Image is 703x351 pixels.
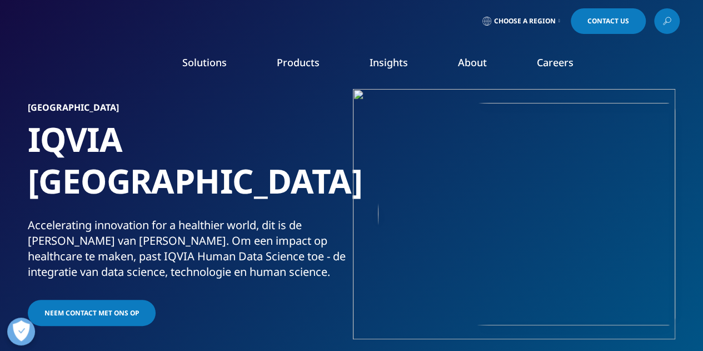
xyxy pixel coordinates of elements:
span: Choose a Region [494,17,556,26]
div: Accelerating innovation for a healthier world, dit is de [PERSON_NAME] van [PERSON_NAME]. Om een ... [28,217,347,280]
span: Neem Contact Met Ons Op [44,308,139,318]
a: Contact Us [571,8,646,34]
button: Open Preferences [7,318,35,345]
h1: IQVIA [GEOGRAPHIC_DATA] [28,118,347,217]
span: Contact Us [587,18,629,24]
nav: Primary [117,39,680,91]
a: Products [277,56,320,69]
a: Neem Contact Met Ons Op [28,300,156,326]
h6: [GEOGRAPHIC_DATA] [28,103,347,118]
a: Careers [537,56,574,69]
a: Insights [370,56,408,69]
a: About [458,56,487,69]
img: 017_doctors-reviewing-information.jpg [378,103,675,325]
a: Solutions [182,56,227,69]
